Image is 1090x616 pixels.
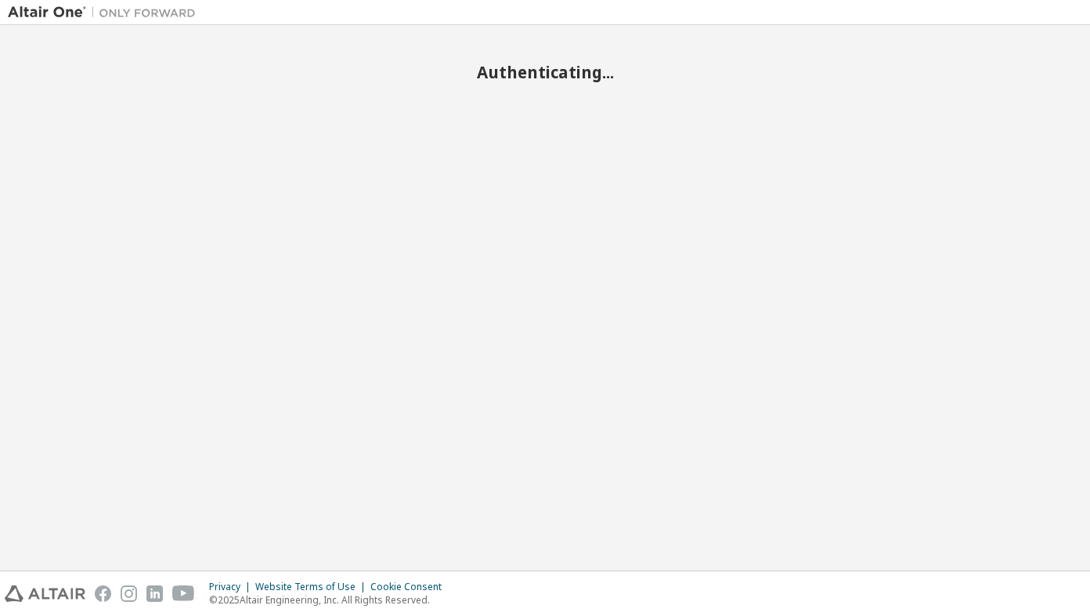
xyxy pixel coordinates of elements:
[8,62,1082,82] h2: Authenticating...
[95,585,111,602] img: facebook.svg
[5,585,85,602] img: altair_logo.svg
[209,581,255,593] div: Privacy
[8,5,204,20] img: Altair One
[172,585,195,602] img: youtube.svg
[370,581,451,593] div: Cookie Consent
[121,585,137,602] img: instagram.svg
[209,593,451,607] p: © 2025 Altair Engineering, Inc. All Rights Reserved.
[146,585,163,602] img: linkedin.svg
[255,581,370,593] div: Website Terms of Use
